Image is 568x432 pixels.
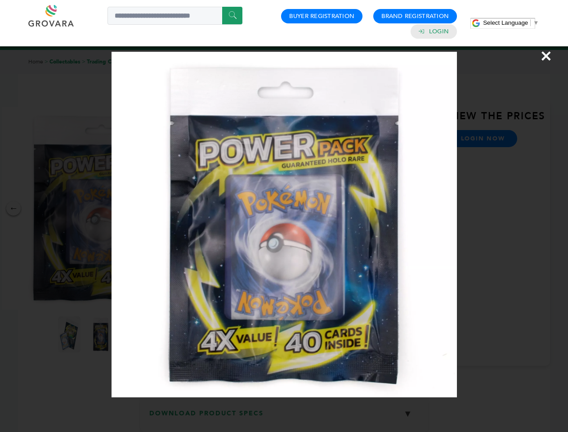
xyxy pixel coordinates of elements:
span: ▼ [533,19,539,26]
span: ​ [530,19,531,26]
img: Image Preview [112,52,457,397]
a: Brand Registration [381,12,449,20]
a: Select Language​ [483,19,539,26]
span: × [540,43,552,68]
a: Buyer Registration [289,12,354,20]
a: Login [429,27,449,36]
span: Select Language [483,19,528,26]
input: Search a product or brand... [107,7,242,25]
